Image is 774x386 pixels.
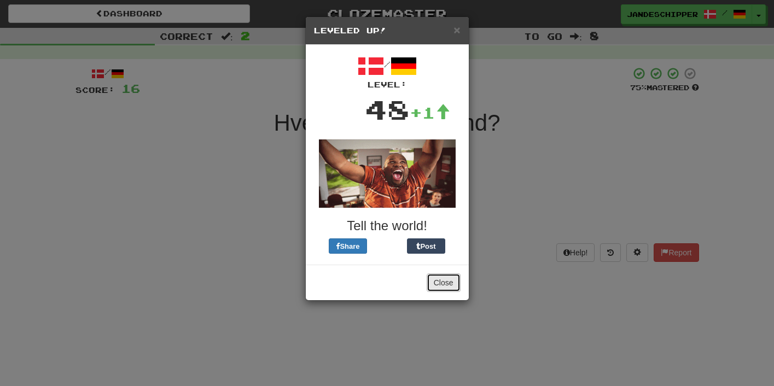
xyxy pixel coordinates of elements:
[314,25,461,36] h5: Leveled Up!
[367,238,407,254] iframe: X Post Button
[314,53,461,90] div: /
[427,273,461,292] button: Close
[314,79,461,90] div: Level:
[319,139,456,208] img: anon-dude-dancing-749b357b783eda7f85c51e4a2e1ee5269fc79fcf7d6b6aa88849e9eb2203d151.gif
[407,238,445,254] button: Post
[314,219,461,233] h3: Tell the world!
[410,102,450,124] div: +1
[453,24,460,36] button: Close
[365,90,410,128] div: 48
[453,24,460,36] span: ×
[329,238,367,254] button: Share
